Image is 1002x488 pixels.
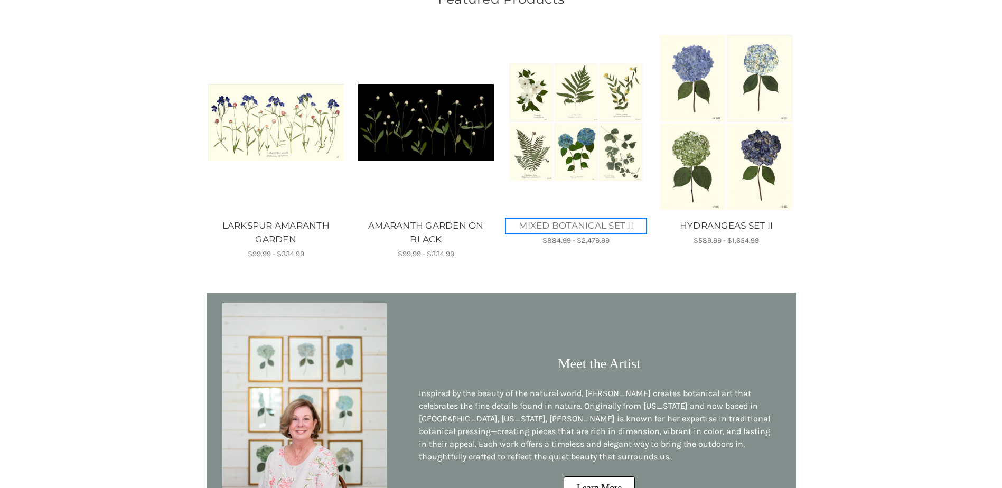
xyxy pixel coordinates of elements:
img: Unframed [658,33,794,212]
span: $99.99 - $334.99 [248,249,304,258]
p: Meet the Artist [558,353,640,374]
img: Unframed [358,84,494,161]
a: HYDRANGEAS SET II, Price range from $589.99 to $1,654.99 [658,33,794,212]
a: LARKSPUR AMARANTH GARDEN, Price range from $99.99 to $334.99 [208,33,344,212]
img: Unframed [508,62,644,182]
a: MIXED BOTANICAL SET II, Price range from $884.99 to $2,479.99 [508,33,644,212]
a: LARKSPUR AMARANTH GARDEN, Price range from $99.99 to $334.99 [207,219,345,246]
span: $589.99 - $1,654.99 [694,236,759,245]
a: AMARANTH GARDEN ON BLACK, Price range from $99.99 to $334.99 [358,33,494,212]
a: AMARANTH GARDEN ON BLACK, Price range from $99.99 to $334.99 [357,219,495,246]
a: HYDRANGEAS SET II, Price range from $589.99 to $1,654.99 [657,219,795,233]
p: Inspired by the beauty of the natural world, [PERSON_NAME] creates botanical art that celebrates ... [419,387,780,463]
span: $884.99 - $2,479.99 [542,236,610,245]
img: Unframed [208,84,344,161]
span: $99.99 - $334.99 [398,249,454,258]
a: MIXED BOTANICAL SET II, Price range from $884.99 to $2,479.99 [507,219,645,233]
